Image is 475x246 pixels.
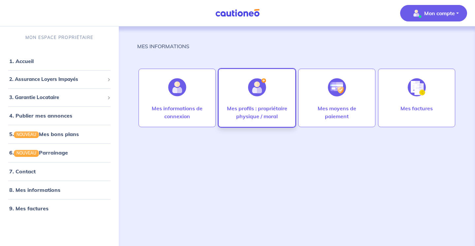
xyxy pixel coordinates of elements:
p: MON ESPACE PROPRIÉTAIRE [25,34,93,41]
img: Cautioneo [213,9,262,17]
p: Mes profils : propriétaire physique / moral [225,104,289,120]
div: 2. Assurance Loyers Impayés [3,73,116,86]
p: Mes moyens de paiement [305,104,368,120]
div: 1. Accueil [3,54,116,68]
img: illu_account_valid_menu.svg [411,8,422,18]
span: 3. Garantie Locataire [9,94,105,101]
div: 6.NOUVEAUParrainage [3,146,116,159]
a: 1. Accueil [9,58,34,64]
p: Mes informations de connexion [145,104,209,120]
div: 8. Mes informations [3,183,116,196]
button: illu_account_valid_menu.svgMon compte [400,5,467,21]
a: 6.NOUVEAUParrainage [9,149,68,156]
img: illu_account_add.svg [248,78,266,96]
a: 4. Publier mes annonces [9,112,72,119]
a: 5.NOUVEAUMes bons plans [9,131,79,137]
div: 9. Mes factures [3,202,116,215]
div: 4. Publier mes annonces [3,109,116,122]
span: 2. Assurance Loyers Impayés [9,76,105,83]
a: 7. Contact [9,168,36,175]
div: 3. Garantie Locataire [3,91,116,104]
p: Mon compte [424,9,455,17]
p: Mes factures [400,104,433,112]
a: 8. Mes informations [9,187,60,193]
a: 9. Mes factures [9,205,48,212]
div: 7. Contact [3,165,116,178]
p: MES INFORMATIONS [137,42,189,50]
div: 5.NOUVEAUMes bons plans [3,127,116,141]
img: illu_account.svg [168,78,186,96]
img: illu_invoice.svg [408,78,426,96]
img: illu_credit_card_no_anim.svg [328,78,346,96]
